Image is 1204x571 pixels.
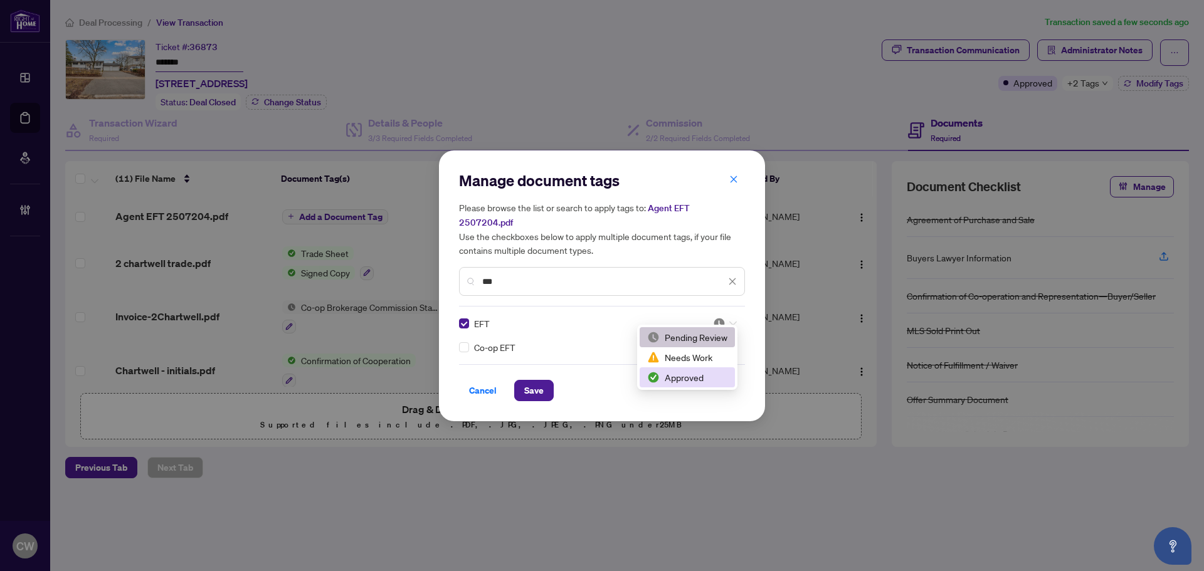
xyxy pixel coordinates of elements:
img: status [713,317,726,330]
h5: Please browse the list or search to apply tags to: Use the checkboxes below to apply multiple doc... [459,201,745,257]
span: EFT [474,317,490,330]
span: close [729,175,738,184]
span: close [728,277,737,286]
img: status [647,351,660,364]
div: Approved [640,367,735,387]
button: Open asap [1154,527,1191,565]
div: Needs Work [640,347,735,367]
button: Cancel [459,380,507,401]
span: Agent EFT 2507204.pdf [459,202,690,228]
button: Save [514,380,554,401]
h2: Manage document tags [459,170,745,191]
div: Pending Review [640,327,735,347]
span: Co-op EFT [474,340,515,354]
div: Approved [647,370,727,384]
span: Save [524,380,544,401]
img: status [647,331,660,343]
div: Needs Work [647,350,727,364]
span: Cancel [469,380,497,401]
img: status [647,371,660,384]
div: Pending Review [647,330,727,344]
span: Pending Review [713,317,737,330]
